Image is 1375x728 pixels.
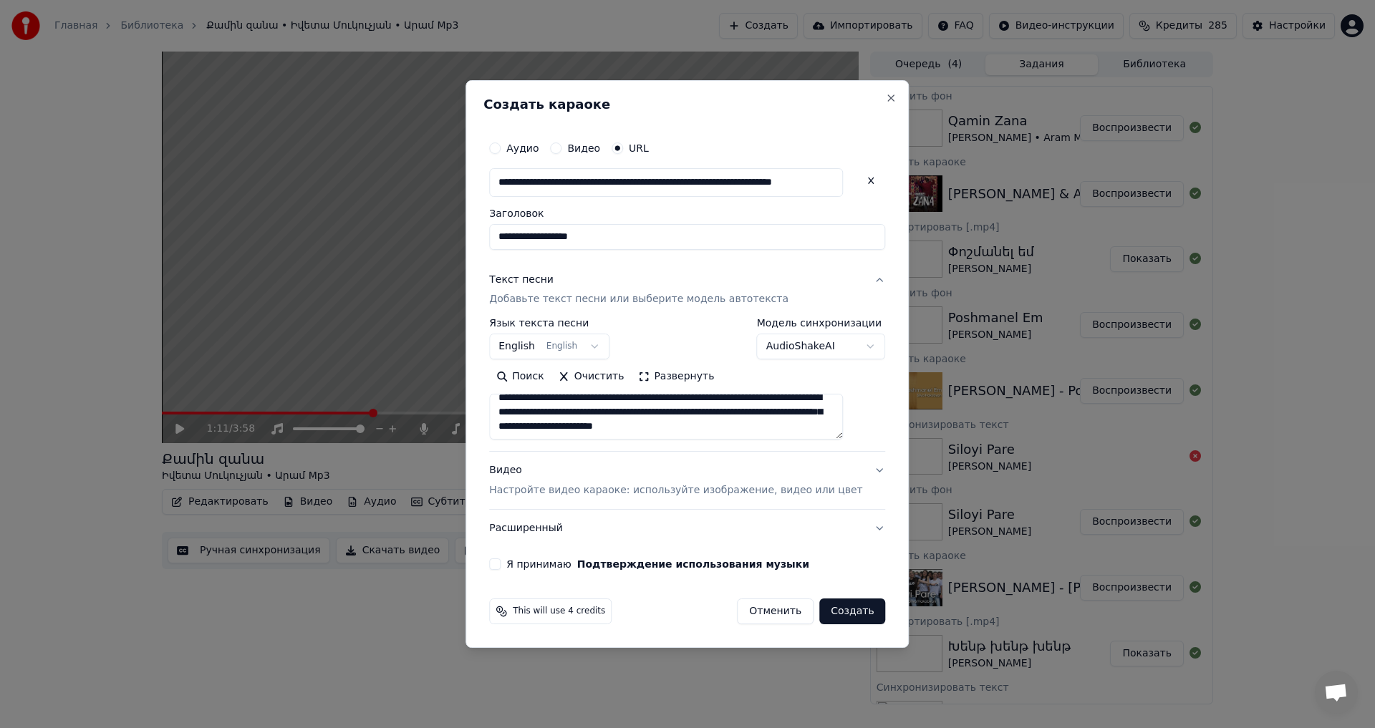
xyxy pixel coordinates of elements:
button: Расширенный [489,510,885,547]
label: Язык текста песни [489,319,609,329]
button: Очистить [551,366,632,389]
span: This will use 4 credits [513,606,605,617]
button: Отменить [737,598,814,624]
div: Видео [489,464,862,498]
label: Аудио [506,143,539,153]
button: Поиск [489,366,551,389]
div: Текст песни [489,273,554,287]
button: Я принимаю [577,559,809,569]
button: Текст песниДобавьте текст песни или выберите модель автотекста [489,261,885,319]
p: Настройте видео караоке: используйте изображение, видео или цвет [489,483,862,498]
div: Текст песниДобавьте текст песни или выберите модель автотекста [489,319,885,452]
label: URL [629,143,649,153]
h2: Создать караоке [483,98,891,111]
button: ВидеоНастройте видео караоке: используйте изображение, видео или цвет [489,452,885,510]
label: Видео [567,143,600,153]
p: Добавьте текст песни или выберите модель автотекста [489,293,788,307]
button: Развернуть [631,366,721,389]
label: Заголовок [489,208,885,218]
label: Модель синхронизации [757,319,886,329]
label: Я принимаю [506,559,809,569]
button: Создать [819,598,885,624]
